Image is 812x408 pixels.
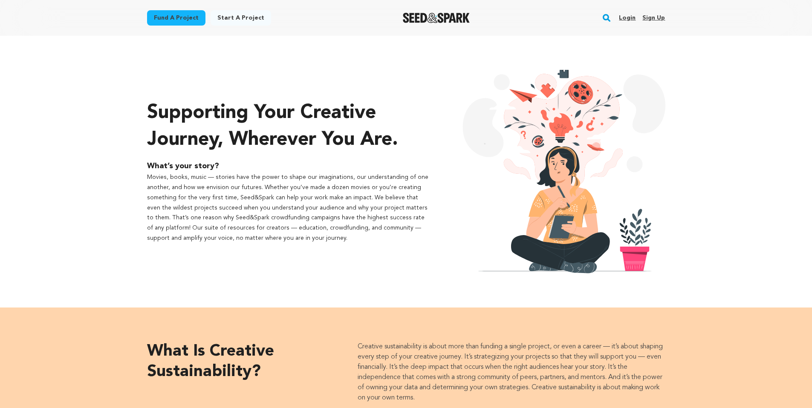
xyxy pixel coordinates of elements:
[147,10,205,26] a: Fund a project
[147,160,429,172] p: What’s your story?
[642,11,665,25] a: Sign up
[147,342,349,382] p: What is creative sustainability?
[211,10,271,26] a: Start a project
[619,11,636,25] a: Login
[147,100,429,153] p: Supporting your creative journey, wherever you are.
[147,172,429,244] p: Movies, books, music — stories have the power to shape our imaginations, our understanding of one...
[403,13,470,23] img: Seed&Spark Logo Dark Mode
[403,13,470,23] a: Seed&Spark Homepage
[462,70,665,273] img: creative thinking illustration
[358,342,665,403] p: Creative sustainability is about more than funding a single project, or even a career — it’s abou...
